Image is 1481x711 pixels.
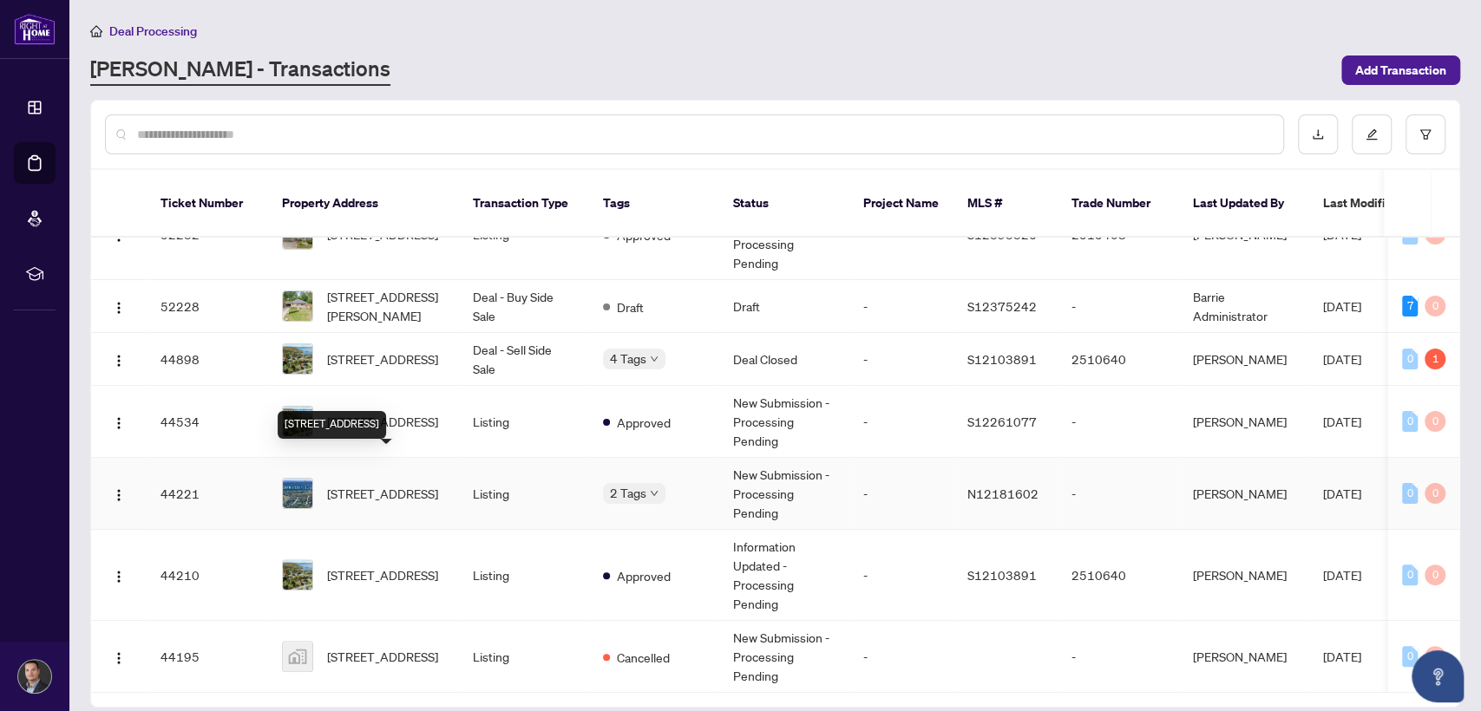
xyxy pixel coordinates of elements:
img: thumbnail-img [283,479,312,508]
td: - [849,458,953,530]
th: Last Modified Date [1309,170,1465,238]
td: Deal - Buy Side Sale [459,280,589,333]
span: S12375242 [967,298,1037,314]
span: down [650,355,659,363]
img: thumbnail-img [283,642,312,671]
img: Logo [112,301,126,315]
td: New Submission - Processing Pending [719,458,849,530]
img: thumbnail-img [283,560,312,590]
span: down [650,489,659,498]
td: - [849,530,953,621]
td: [PERSON_NAME] [1179,386,1309,458]
div: 0 [1402,483,1418,504]
span: S12261077 [967,414,1037,429]
img: logo [14,13,56,45]
span: Approved [617,566,671,585]
div: 0 [1425,483,1445,504]
td: Deal Closed [719,333,849,386]
span: [DATE] [1323,351,1361,367]
div: 0 [1402,564,1418,585]
img: Logo [112,570,126,584]
th: Last Updated By [1179,170,1309,238]
td: - [1058,621,1179,693]
span: S12103891 [967,351,1037,367]
div: 0 [1425,564,1445,585]
td: 44210 [147,530,268,621]
span: [STREET_ADDRESS] [327,565,438,584]
span: N12181602 [967,486,1039,501]
button: Add Transaction [1341,55,1460,85]
td: - [1058,386,1179,458]
td: [PERSON_NAME] [1179,530,1309,621]
div: 0 [1402,411,1418,432]
span: [DATE] [1323,486,1361,501]
img: thumbnail-img [283,291,312,321]
span: 2 Tags [610,483,646,503]
img: thumbnail-img [283,344,312,374]
td: - [849,333,953,386]
span: [STREET_ADDRESS] [327,484,438,503]
td: 2510640 [1058,530,1179,621]
span: [DATE] [1323,649,1361,664]
img: Logo [112,416,126,430]
div: 0 [1402,349,1418,369]
button: Logo [105,561,133,589]
span: [STREET_ADDRESS] [327,349,438,369]
td: 44898 [147,333,268,386]
td: Barrie Administrator [1179,280,1309,333]
img: Profile Icon [18,660,51,693]
td: Deal - Sell Side Sale [459,333,589,386]
img: Logo [112,651,126,665]
td: - [1058,280,1179,333]
div: [STREET_ADDRESS] [278,411,386,439]
td: Listing [459,386,589,458]
td: [PERSON_NAME] [1179,458,1309,530]
td: [PERSON_NAME] [1179,333,1309,386]
td: - [849,386,953,458]
button: Logo [105,292,133,320]
div: 0 [1425,296,1445,316]
td: 44534 [147,386,268,458]
span: [STREET_ADDRESS][PERSON_NAME] [327,287,445,325]
td: [PERSON_NAME] [1179,621,1309,693]
img: Logo [112,354,126,368]
div: 7 [1402,296,1418,316]
span: edit [1366,128,1378,140]
td: New Submission - Processing Pending [719,621,849,693]
td: - [849,280,953,333]
img: thumbnail-img [283,407,312,436]
button: Logo [105,643,133,670]
span: S12103891 [967,567,1037,583]
th: Tags [589,170,719,238]
td: New Submission - Processing Pending [719,386,849,458]
td: Listing [459,530,589,621]
td: 2510640 [1058,333,1179,386]
th: Transaction Type [459,170,589,238]
button: Open asap [1412,650,1464,702]
td: 52228 [147,280,268,333]
div: 1 [1425,349,1445,369]
span: 4 Tags [610,349,646,369]
div: 0 [1425,646,1445,667]
th: Property Address [268,170,459,238]
td: Listing [459,621,589,693]
span: filter [1419,128,1432,140]
td: 44221 [147,458,268,530]
span: [DATE] [1323,567,1361,583]
td: Information Updated - Processing Pending [719,530,849,621]
button: download [1298,114,1338,154]
button: Logo [105,345,133,373]
th: Project Name [849,170,953,238]
span: home [90,25,102,37]
th: Ticket Number [147,170,268,238]
img: Logo [112,488,126,502]
span: Cancelled [617,648,670,667]
a: [PERSON_NAME] - Transactions [90,55,390,86]
td: - [849,621,953,693]
th: Status [719,170,849,238]
span: [STREET_ADDRESS] [327,647,438,666]
div: 0 [1425,411,1445,432]
th: MLS # [953,170,1058,238]
span: [DATE] [1323,414,1361,429]
td: Listing [459,458,589,530]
